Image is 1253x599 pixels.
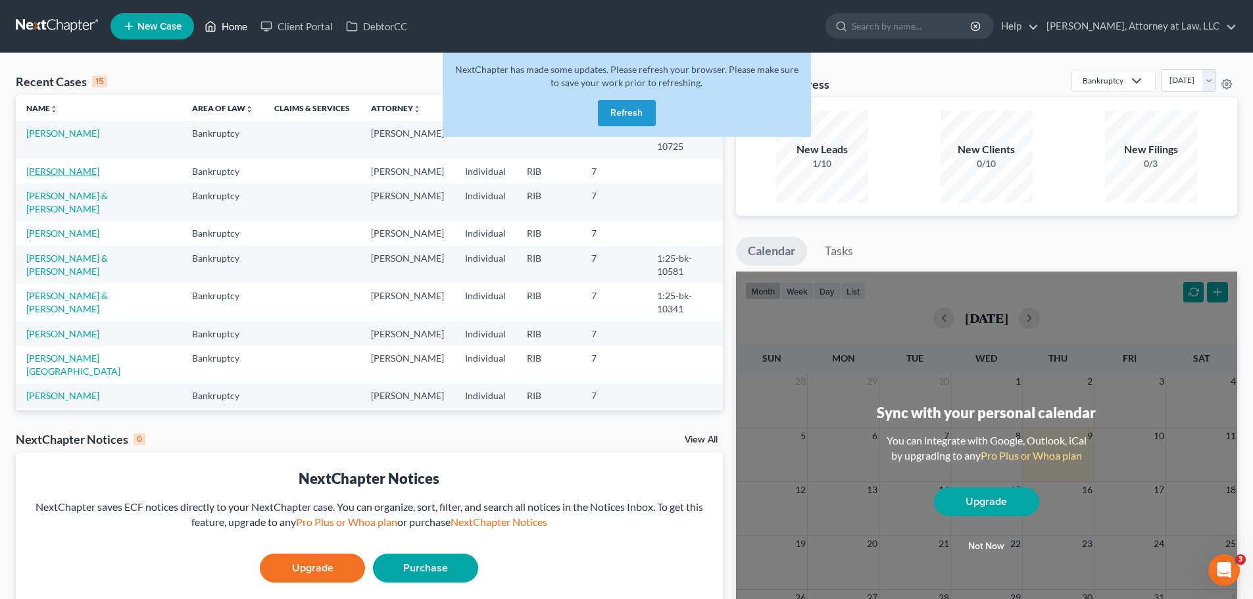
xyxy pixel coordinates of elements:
[373,554,478,583] a: Purchase
[1083,75,1123,86] div: Bankruptcy
[736,237,807,266] a: Calendar
[182,384,264,408] td: Bankruptcy
[26,352,120,377] a: [PERSON_NAME][GEOGRAPHIC_DATA]
[192,103,253,113] a: Area of Lawunfold_more
[455,64,798,88] span: NextChapter has made some updates. Please refresh your browser. Please make sure to save your wor...
[581,322,647,346] td: 7
[360,222,455,246] td: [PERSON_NAME]
[26,468,712,489] div: NextChapter Notices
[581,346,647,383] td: 7
[455,159,516,183] td: Individual
[598,100,656,126] button: Refresh
[455,283,516,321] td: Individual
[647,283,723,321] td: 1:25-bk-10341
[934,487,1039,516] a: Upgrade
[881,433,1092,464] div: You can integrate with Google, Outlook, iCal by upgrading to any
[813,237,865,266] a: Tasks
[581,384,647,408] td: 7
[26,103,58,113] a: Nameunfold_more
[516,283,581,321] td: RIB
[182,121,264,158] td: Bankruptcy
[264,95,360,121] th: Claims & Services
[360,246,455,283] td: [PERSON_NAME]
[581,408,647,433] td: 7
[1040,14,1237,38] a: [PERSON_NAME], Attorney at Law, LLC
[1208,554,1240,586] iframe: Intercom live chat
[516,384,581,408] td: RIB
[182,222,264,246] td: Bankruptcy
[245,105,253,113] i: unfold_more
[455,222,516,246] td: Individual
[360,121,455,158] td: [PERSON_NAME]
[26,252,108,277] a: [PERSON_NAME] & [PERSON_NAME]
[455,183,516,221] td: Individual
[182,183,264,221] td: Bankruptcy
[360,183,455,221] td: [PERSON_NAME]
[941,142,1033,157] div: New Clients
[455,346,516,383] td: Individual
[776,142,868,157] div: New Leads
[26,500,712,530] div: NextChapter saves ECF notices directly to your NextChapter case. You can organize, sort, filter, ...
[455,322,516,346] td: Individual
[455,384,516,408] td: Individual
[455,408,516,433] td: Individual
[516,408,581,433] td: RIB
[182,283,264,321] td: Bankruptcy
[296,515,397,528] a: Pro Plus or Whoa plan
[26,166,99,177] a: [PERSON_NAME]
[685,435,718,444] a: View All
[254,14,339,38] a: Client Portal
[371,103,421,113] a: Attorneyunfold_more
[451,515,547,528] a: NextChapter Notices
[1105,157,1197,170] div: 0/3
[16,431,145,447] div: NextChapter Notices
[981,449,1082,462] a: Pro Plus or Whoa plan
[1235,554,1246,565] span: 3
[360,322,455,346] td: [PERSON_NAME]
[360,384,455,408] td: [PERSON_NAME]
[360,346,455,383] td: [PERSON_NAME]
[581,222,647,246] td: 7
[137,22,182,32] span: New Case
[26,128,99,139] a: [PERSON_NAME]
[647,246,723,283] td: 1:25-bk-10581
[877,402,1096,423] div: Sync with your personal calendar
[198,14,254,38] a: Home
[26,390,99,401] a: [PERSON_NAME]
[260,554,365,583] a: Upgrade
[941,157,1033,170] div: 0/10
[581,246,647,283] td: 7
[26,290,108,314] a: [PERSON_NAME] & [PERSON_NAME]
[1105,142,1197,157] div: New Filings
[413,105,421,113] i: unfold_more
[339,14,414,38] a: DebtorCC
[455,246,516,283] td: Individual
[26,328,99,339] a: [PERSON_NAME]
[516,346,581,383] td: RIB
[26,190,108,214] a: [PERSON_NAME] & [PERSON_NAME]
[516,222,581,246] td: RIB
[182,346,264,383] td: Bankruptcy
[516,159,581,183] td: RIB
[26,228,99,239] a: [PERSON_NAME]
[182,322,264,346] td: Bankruptcy
[16,74,107,89] div: Recent Cases
[934,533,1039,560] button: Not now
[516,322,581,346] td: RIB
[134,433,145,445] div: 0
[581,283,647,321] td: 7
[516,183,581,221] td: RIB
[581,159,647,183] td: 7
[581,183,647,221] td: 7
[516,246,581,283] td: RIB
[852,14,972,38] input: Search by name...
[182,246,264,283] td: Bankruptcy
[182,408,264,433] td: Bankruptcy
[776,157,868,170] div: 1/10
[50,105,58,113] i: unfold_more
[182,159,264,183] td: Bankruptcy
[360,159,455,183] td: [PERSON_NAME]
[360,283,455,321] td: [PERSON_NAME]
[360,408,455,433] td: [PERSON_NAME]
[92,76,107,87] div: 15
